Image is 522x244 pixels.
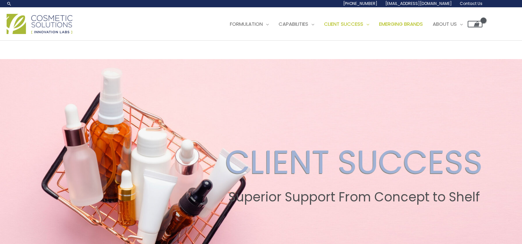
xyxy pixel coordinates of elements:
[7,1,12,6] a: Search icon link
[225,14,274,34] a: Formulation
[343,1,377,6] span: [PHONE_NUMBER]
[460,1,482,6] span: Contact Us
[374,14,428,34] a: Emerging Brands
[220,14,482,34] nav: Site Navigation
[468,21,482,27] a: View Shopping Cart, empty
[428,14,468,34] a: About Us
[225,190,483,205] h2: Superior Support From Concept to Shelf
[274,14,319,34] a: Capabilities
[324,20,363,27] span: Client Success
[433,20,457,27] span: About Us
[385,1,452,6] span: [EMAIL_ADDRESS][DOMAIN_NAME]
[230,20,263,27] span: Formulation
[319,14,374,34] a: Client Success
[225,143,483,182] h2: CLIENT SUCCESS
[379,20,423,27] span: Emerging Brands
[7,14,72,34] img: Cosmetic Solutions Logo
[279,20,308,27] span: Capabilities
